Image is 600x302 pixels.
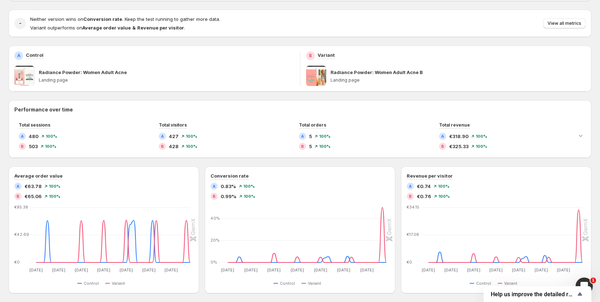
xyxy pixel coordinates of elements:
[576,131,586,141] button: Expand chart
[30,16,220,22] span: Neither version wins on . Keep the test running to gather more data.
[221,183,236,190] span: 0.83%
[244,194,255,198] span: 100%
[590,278,596,283] span: 1
[211,260,217,265] text: 0%
[306,66,326,86] img: Radiance Powder: Women Adult Acne B
[82,25,131,31] strong: Average order value
[142,267,156,273] text: [DATE]
[444,267,458,273] text: [DATE]
[314,267,327,273] text: [DATE]
[45,144,56,148] span: 100%
[273,279,298,288] button: Control
[422,267,435,273] text: [DATE]
[161,134,164,138] h2: A
[137,25,184,31] strong: Revenue per visitor
[21,134,24,138] h2: A
[407,232,419,237] text: €17.08
[243,184,255,188] span: 100%
[14,205,28,210] text: €85.38
[280,280,295,286] span: Control
[29,267,43,273] text: [DATE]
[24,183,42,190] span: €63.78
[438,184,449,188] span: 100%
[132,25,136,31] strong: &
[309,143,312,150] span: 5
[75,267,88,273] text: [DATE]
[318,51,335,59] p: Variant
[476,144,487,148] span: 100%
[120,267,133,273] text: [DATE]
[213,184,216,188] h2: A
[557,267,571,273] text: [DATE]
[439,122,470,128] span: Total revenue
[337,267,350,273] text: [DATE]
[17,184,19,188] h2: A
[161,144,164,148] h2: B
[504,280,517,286] span: Variant
[213,194,216,198] h2: B
[407,260,412,265] text: €0
[14,260,20,265] text: €0
[535,267,548,273] text: [DATE]
[14,106,586,113] h2: Performance over time
[19,122,50,128] span: Total sessions
[83,16,122,22] strong: Conversion rate
[498,279,520,288] button: Variant
[309,133,312,140] span: 5
[84,280,99,286] span: Control
[301,279,324,288] button: Variant
[576,278,593,295] iframe: Intercom live chat
[211,216,220,221] text: 40%
[49,194,60,198] span: 100%
[221,193,236,200] span: 0.99%
[30,25,185,31] span: Variant outperforms on .
[438,194,450,198] span: 100%
[46,134,57,138] span: 100%
[409,194,412,198] h2: B
[476,280,491,286] span: Control
[331,77,586,83] p: Landing page
[165,267,178,273] text: [DATE]
[407,172,453,179] h3: Revenue per visitor
[14,66,34,86] img: Radiance Powder: Women Adult Acne
[543,18,586,28] button: View all metrics
[441,134,444,138] h2: A
[441,144,444,148] h2: B
[467,267,480,273] text: [DATE]
[14,172,63,179] h3: Average order value
[19,20,22,27] h2: -
[52,267,65,273] text: [DATE]
[186,144,197,148] span: 100%
[77,279,102,288] button: Control
[49,184,60,188] span: 100%
[449,133,469,140] span: €318.90
[186,134,197,138] span: 100%
[268,267,281,273] text: [DATE]
[319,144,331,148] span: 100%
[291,267,304,273] text: [DATE]
[548,20,581,26] span: View all metrics
[360,267,374,273] text: [DATE]
[244,267,258,273] text: [DATE]
[417,193,431,200] span: €0.76
[26,51,43,59] p: Control
[301,134,304,138] h2: A
[489,267,503,273] text: [DATE]
[309,53,312,59] h2: B
[169,143,179,150] span: 428
[417,183,431,190] span: €0.74
[14,232,29,237] text: €42.69
[17,53,20,59] h2: A
[319,134,331,138] span: 100%
[449,143,469,150] span: €325.33
[24,193,42,200] span: €65.06
[21,144,24,148] h2: B
[39,69,127,76] p: Radiance Powder: Women Adult Acne
[17,194,19,198] h2: B
[301,144,304,148] h2: B
[39,77,294,83] p: Landing page
[491,290,584,298] button: Show survey - Help us improve the detailed report for A/B campaigns
[308,280,321,286] span: Variant
[211,172,249,179] h3: Conversion rate
[331,69,423,76] p: Radiance Powder: Women Adult Acne B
